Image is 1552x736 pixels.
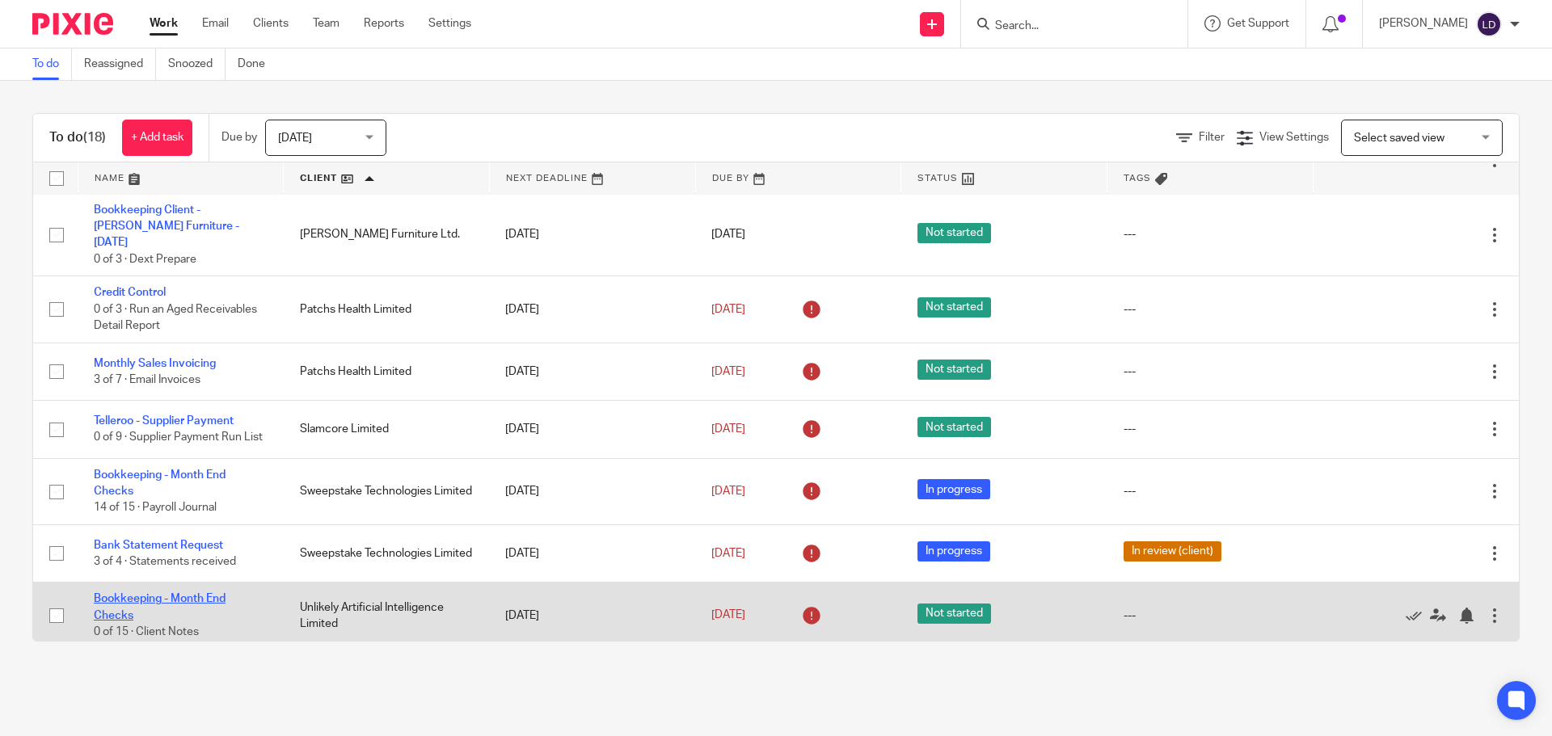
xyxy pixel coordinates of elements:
span: [DATE] [711,229,745,241]
span: [DATE] [278,132,312,144]
div: --- [1124,608,1297,624]
span: [DATE] [711,486,745,497]
td: Slamcore Limited [284,401,490,458]
span: 14 of 15 · Payroll Journal [94,503,217,514]
td: Sweepstake Technologies Limited [284,458,490,524]
td: Patchs Health Limited [284,276,490,343]
span: [DATE] [711,548,745,559]
span: 0 of 15 · Client Notes [94,626,199,637]
td: Unlikely Artificial Intelligence Limited [284,582,490,649]
p: Due by [221,129,257,145]
a: Bookkeeping - Month End Checks [94,593,226,620]
td: [PERSON_NAME] Furniture Ltd. [284,193,490,276]
div: --- [1124,421,1297,437]
span: Tags [1124,174,1151,183]
a: Telleroo - Supplier Payment [94,415,234,427]
a: To do [32,48,72,80]
td: [DATE] [489,458,695,524]
a: Credit Control [94,287,166,298]
span: Not started [917,297,991,318]
td: [DATE] [489,401,695,458]
a: Bank Statement Request [94,540,223,551]
div: --- [1124,364,1297,380]
span: Not started [917,223,991,243]
span: Filter [1199,132,1225,143]
span: [DATE] [711,423,745,435]
a: Email [202,15,229,32]
span: Get Support [1227,18,1289,29]
span: Not started [917,417,991,437]
td: [DATE] [489,276,695,343]
div: --- [1124,226,1297,242]
a: Bookkeeping - Month End Checks [94,469,226,497]
img: Pixie [32,13,113,35]
div: --- [1124,301,1297,318]
a: Snoozed [168,48,226,80]
span: 0 of 9 · Supplier Payment Run List [94,432,263,444]
h1: To do [49,129,106,146]
span: 3 of 7 · Email Invoices [94,374,200,385]
span: In review (client) [1124,541,1221,561]
a: Team [313,15,339,32]
span: [DATE] [711,304,745,315]
a: Bookkeeping Client - [PERSON_NAME] Furniture - [DATE] [94,204,239,249]
img: svg%3E [1476,11,1502,37]
span: [DATE] [711,610,745,621]
td: [DATE] [489,343,695,400]
span: [DATE] [711,366,745,377]
a: Monthly Sales Invoicing [94,358,216,369]
span: Not started [917,360,991,380]
a: Done [238,48,277,80]
a: Reassigned [84,48,156,80]
a: Mark as done [1406,608,1430,624]
span: 0 of 3 · Dext Prepare [94,254,196,265]
span: 0 of 3 · Run an Aged Receivables Detail Report [94,304,257,332]
div: --- [1124,483,1297,499]
span: Select saved view [1354,132,1444,144]
span: 3 of 4 · Statements received [94,556,236,567]
p: [PERSON_NAME] [1379,15,1468,32]
span: Not started [917,604,991,624]
td: [DATE] [489,524,695,582]
span: View Settings [1259,132,1329,143]
td: [DATE] [489,193,695,276]
a: Settings [428,15,471,32]
td: Sweepstake Technologies Limited [284,524,490,582]
span: In progress [917,541,990,561]
a: Work [150,15,178,32]
span: (18) [83,131,106,144]
span: In progress [917,479,990,499]
td: [DATE] [489,582,695,649]
a: Clients [253,15,289,32]
a: Reports [364,15,404,32]
a: + Add task [122,120,192,156]
td: Patchs Health Limited [284,343,490,400]
input: Search [993,19,1139,34]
